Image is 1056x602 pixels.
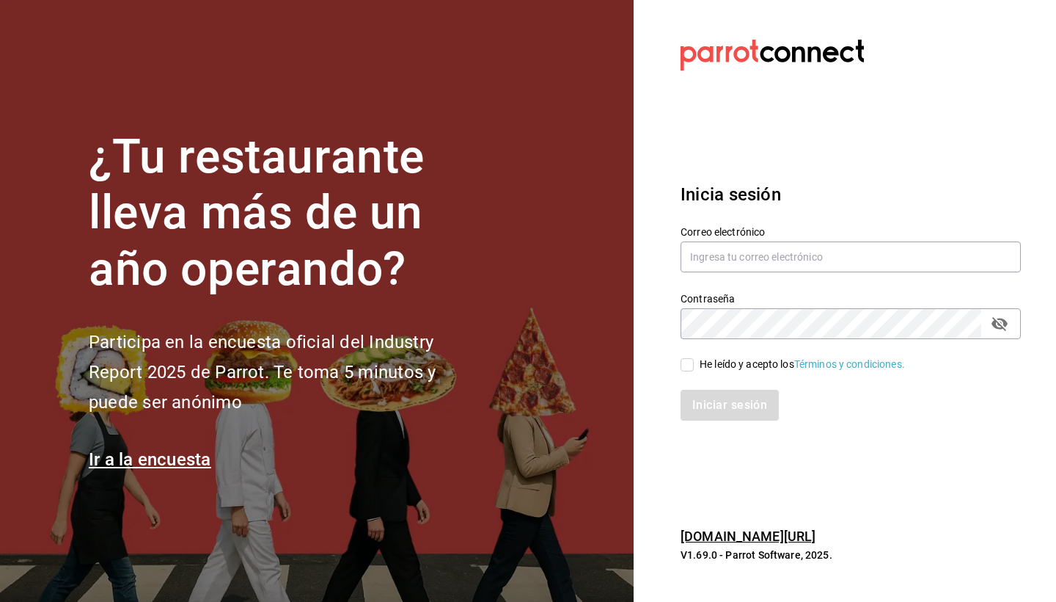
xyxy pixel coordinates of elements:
h2: Participa en la encuesta oficial del Industry Report 2025 de Parrot. Te toma 5 minutos y puede se... [89,327,485,417]
input: Ingresa tu correo electrónico [681,242,1021,272]
a: Ir a la encuesta [89,449,211,470]
label: Correo electrónico [681,226,1021,236]
div: He leído y acepto los [700,357,905,372]
label: Contraseña [681,293,1021,303]
button: passwordField [987,311,1012,336]
a: [DOMAIN_NAME][URL] [681,529,815,544]
p: V1.69.0 - Parrot Software, 2025. [681,548,1021,562]
h1: ¿Tu restaurante lleva más de un año operando? [89,129,485,298]
a: Términos y condiciones. [794,358,905,370]
h3: Inicia sesión [681,181,1021,208]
